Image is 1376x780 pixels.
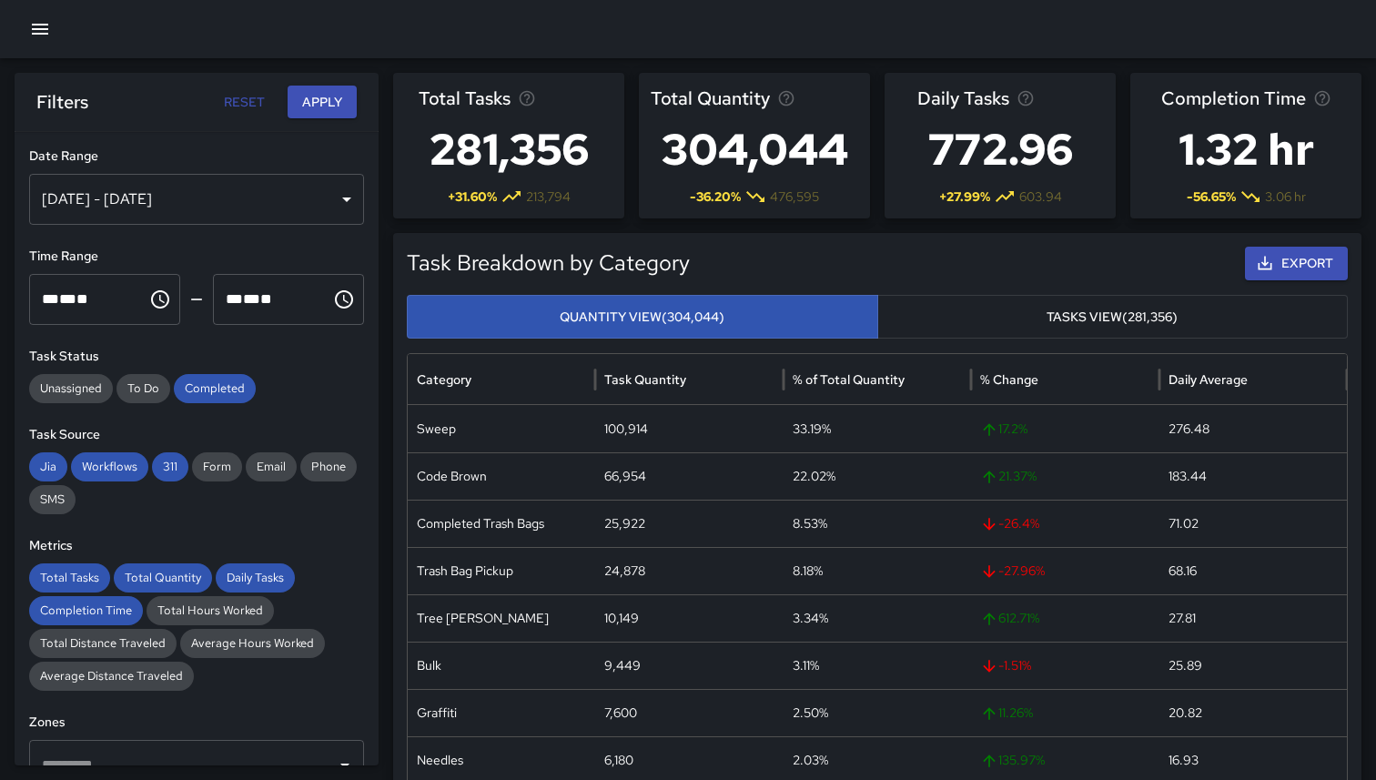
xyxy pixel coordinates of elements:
span: Form [192,458,242,476]
div: 25.89 [1159,642,1347,689]
h6: Filters [36,87,88,116]
button: Quantity View(304,044) [407,295,878,339]
div: 7,600 [595,689,783,736]
div: 71.02 [1159,500,1347,547]
h6: Zones [29,713,364,733]
div: 24,878 [595,547,783,594]
span: Email [246,458,297,476]
div: Trash Bag Pickup [408,547,595,594]
div: Phone [300,452,357,481]
button: Choose time, selected time is 12:00 AM [142,281,178,318]
div: Task Quantity [604,371,686,388]
div: Total Tasks [29,563,110,593]
div: Daily Tasks [216,563,295,593]
svg: Total number of tasks in the selected period, compared to the previous period. [518,89,536,107]
div: 25,922 [595,500,783,547]
span: -27.96 % [980,548,1149,594]
span: Jia [29,458,67,476]
h6: Task Status [29,347,364,367]
div: % of Total Quantity [793,371,905,388]
span: Daily Tasks [216,569,295,587]
div: 10,149 [595,594,783,642]
div: Email [246,452,297,481]
div: 3.34% [784,594,971,642]
span: 21.37 % [980,453,1149,500]
div: Completion Time [29,596,143,625]
div: [DATE] - [DATE] [29,174,364,225]
button: Choose time, selected time is 11:59 PM [326,281,362,318]
span: 603.94 [1019,187,1062,206]
button: Open [332,753,358,778]
div: 33.19% [784,405,971,452]
span: 11.26 % [980,690,1149,736]
span: 311 [152,458,188,476]
span: Hours [42,292,59,306]
span: + 31.60 % [448,187,497,206]
span: Workflows [71,458,148,476]
div: 3.11% [784,642,971,689]
h5: Task Breakdown by Category [407,248,1111,278]
h3: 304,044 [651,113,859,186]
div: 183.44 [1159,452,1347,500]
span: Total Hours Worked [147,602,274,620]
span: 213,794 [526,187,571,206]
div: 311 [152,452,188,481]
div: 20.82 [1159,689,1347,736]
div: Code Brown [408,452,595,500]
button: Export [1245,247,1348,280]
div: Daily Average [1169,371,1248,388]
div: Graffiti [408,689,595,736]
span: -26.4 % [980,501,1149,547]
span: 17.2 % [980,406,1149,452]
h6: Time Range [29,247,364,267]
span: Completion Time [29,602,143,620]
span: Total Distance Traveled [29,634,177,653]
span: Minutes [243,292,260,306]
h3: 281,356 [419,113,600,186]
h6: Date Range [29,147,364,167]
div: % Change [980,371,1038,388]
div: 100,914 [595,405,783,452]
span: -36.20 % [690,187,741,206]
h6: Metrics [29,536,364,556]
div: Total Quantity [114,563,212,593]
div: 9,449 [595,642,783,689]
span: -56.65 % [1187,187,1236,206]
span: Completed [174,380,256,398]
div: 68.16 [1159,547,1347,594]
div: 22.02% [784,452,971,500]
div: 2.50% [784,689,971,736]
span: + 27.99 % [939,187,990,206]
div: Unassigned [29,374,113,403]
h3: 772.96 [917,113,1084,186]
span: -1.51 % [980,643,1149,689]
div: Category [417,371,471,388]
span: Meridiem [260,292,272,306]
div: 27.81 [1159,594,1347,642]
span: SMS [29,491,76,509]
div: 8.53% [784,500,971,547]
svg: Average time taken to complete tasks in the selected period, compared to the previous period. [1313,89,1331,107]
span: Average Hours Worked [180,634,325,653]
span: 476,595 [770,187,819,206]
button: Tasks View(281,356) [877,295,1349,339]
div: Jia [29,452,67,481]
button: Apply [288,86,357,119]
div: Average Hours Worked [180,629,325,658]
span: To Do [116,380,170,398]
span: Total Quantity [114,569,212,587]
span: Meridiem [76,292,88,306]
button: Reset [215,86,273,119]
div: SMS [29,485,76,514]
span: Completion Time [1161,84,1306,113]
svg: Average number of tasks per day in the selected period, compared to the previous period. [1017,89,1035,107]
span: 612.71 % [980,595,1149,642]
div: Total Hours Worked [147,596,274,625]
span: Average Distance Traveled [29,667,194,685]
span: 3.06 hr [1265,187,1306,206]
div: Form [192,452,242,481]
span: Minutes [59,292,76,306]
div: Completed [174,374,256,403]
span: Daily Tasks [917,84,1009,113]
div: Average Distance Traveled [29,662,194,691]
